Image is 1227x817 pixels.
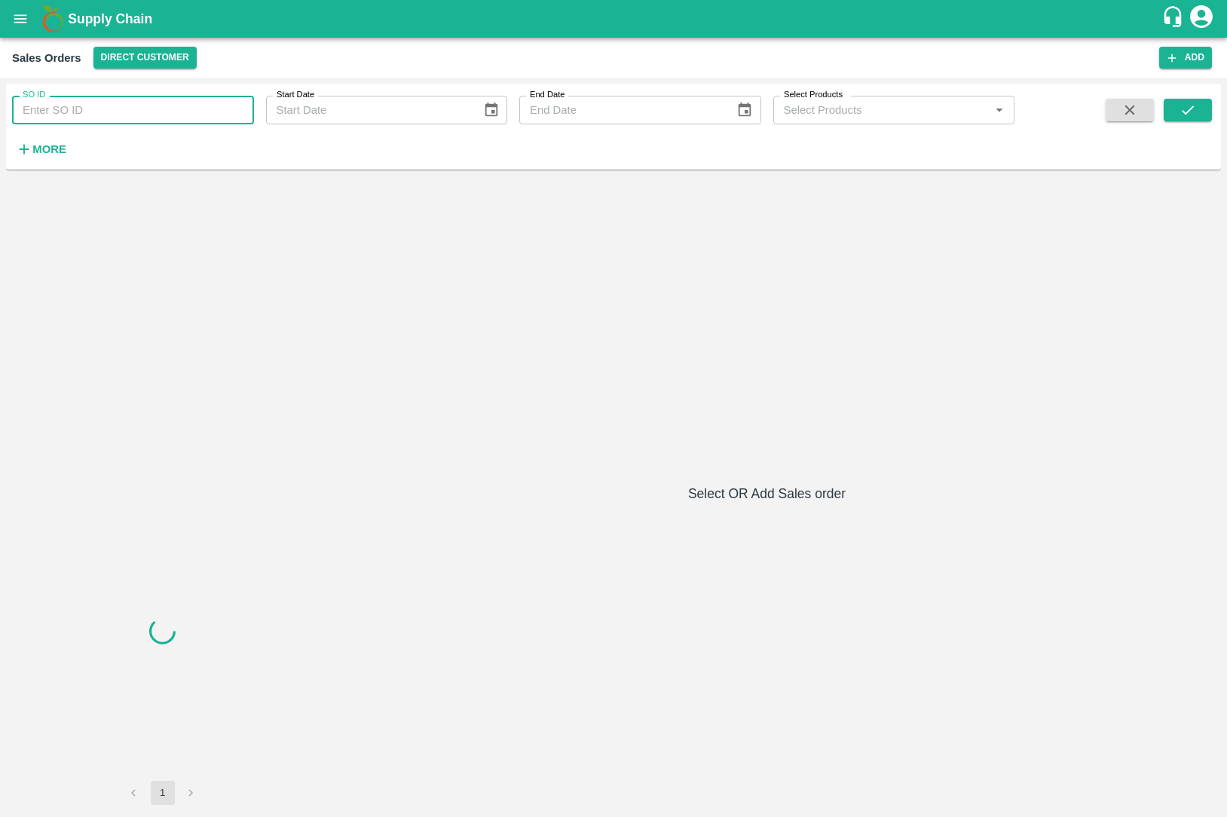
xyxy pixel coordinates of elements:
strong: More [32,143,66,155]
label: SO ID [23,89,45,101]
button: Select DC [93,47,197,69]
div: customer-support [1161,5,1188,32]
h6: Select OR Add Sales order [319,483,1215,504]
button: Add [1159,47,1212,69]
label: Start Date [277,89,314,101]
input: Start Date [266,96,471,124]
img: logo [38,4,68,34]
button: More [12,136,70,162]
label: Select Products [784,89,843,101]
input: Select Products [778,100,986,120]
b: Supply Chain [68,11,152,26]
button: page 1 [151,781,175,805]
button: Choose date [477,96,506,124]
div: Sales Orders [12,48,81,68]
label: End Date [530,89,565,101]
a: Supply Chain [68,8,1161,29]
nav: pagination navigation [120,781,206,805]
input: End Date [519,96,724,124]
button: open drawer [3,2,38,36]
button: Open [990,100,1009,120]
button: Choose date [730,96,759,124]
input: Enter SO ID [12,96,254,124]
div: account of current user [1188,3,1215,35]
